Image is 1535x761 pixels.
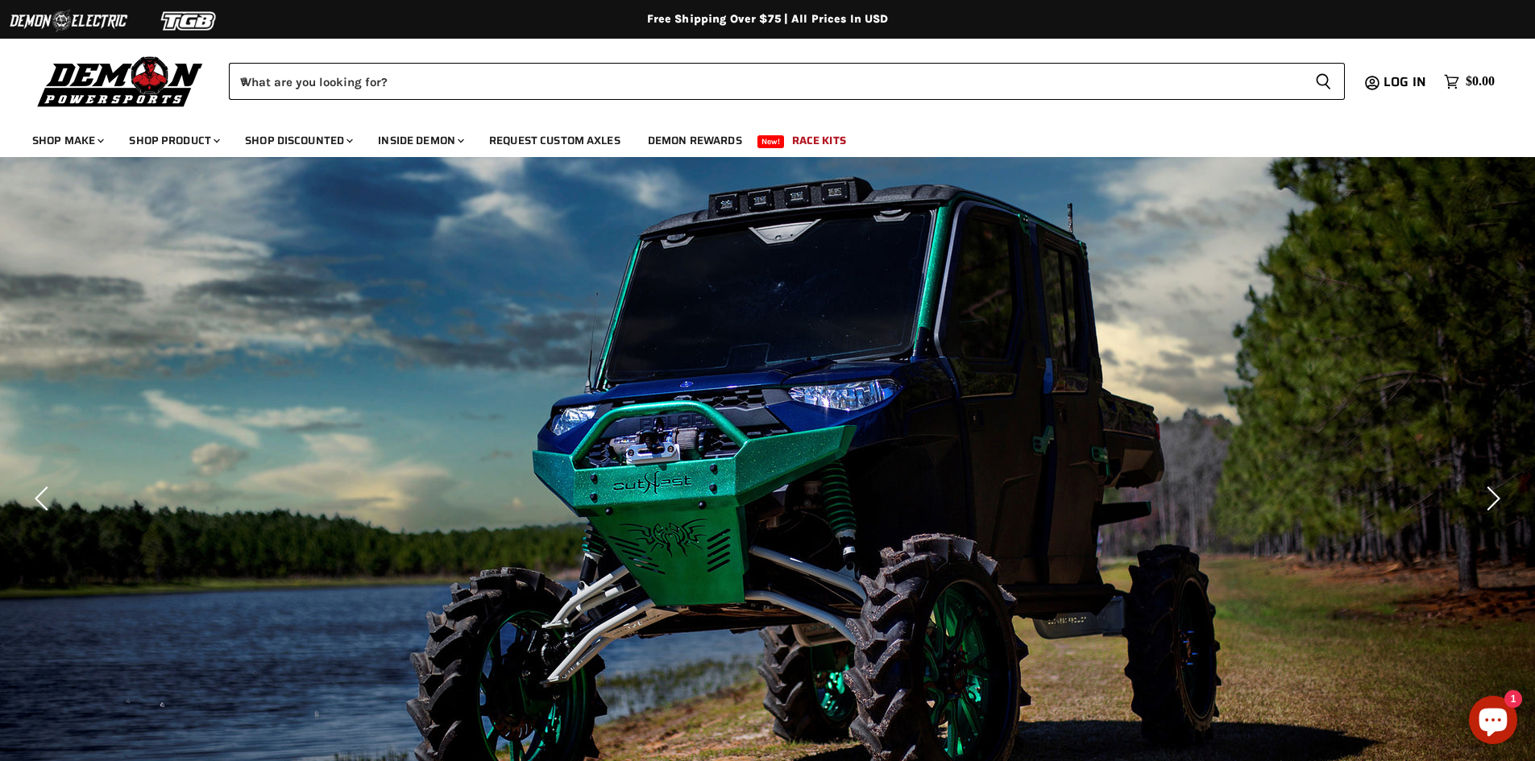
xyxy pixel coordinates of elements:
form: Product [229,63,1345,100]
a: $0.00 [1436,70,1503,93]
a: Shop Product [117,124,230,157]
span: Log in [1384,72,1426,92]
span: $0.00 [1466,74,1495,89]
img: TGB Logo 2 [129,6,250,36]
a: Log in [1376,75,1436,89]
input: When autocomplete results are available use up and down arrows to review and enter to select [229,63,1302,100]
a: Inside Demon [366,124,474,157]
span: New! [757,135,785,148]
a: Race Kits [780,124,858,157]
button: Search [1302,63,1345,100]
ul: Main menu [20,118,1491,157]
img: Demon Powersports [32,52,209,110]
img: Demon Electric Logo 2 [8,6,129,36]
a: Shop Discounted [233,124,363,157]
a: Shop Make [20,124,114,157]
a: Demon Rewards [636,124,754,157]
div: Free Shipping Over $75 | All Prices In USD [123,12,1413,27]
button: Next [1475,482,1507,515]
inbox-online-store-chat: Shopify online store chat [1464,696,1522,748]
a: Request Custom Axles [477,124,633,157]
